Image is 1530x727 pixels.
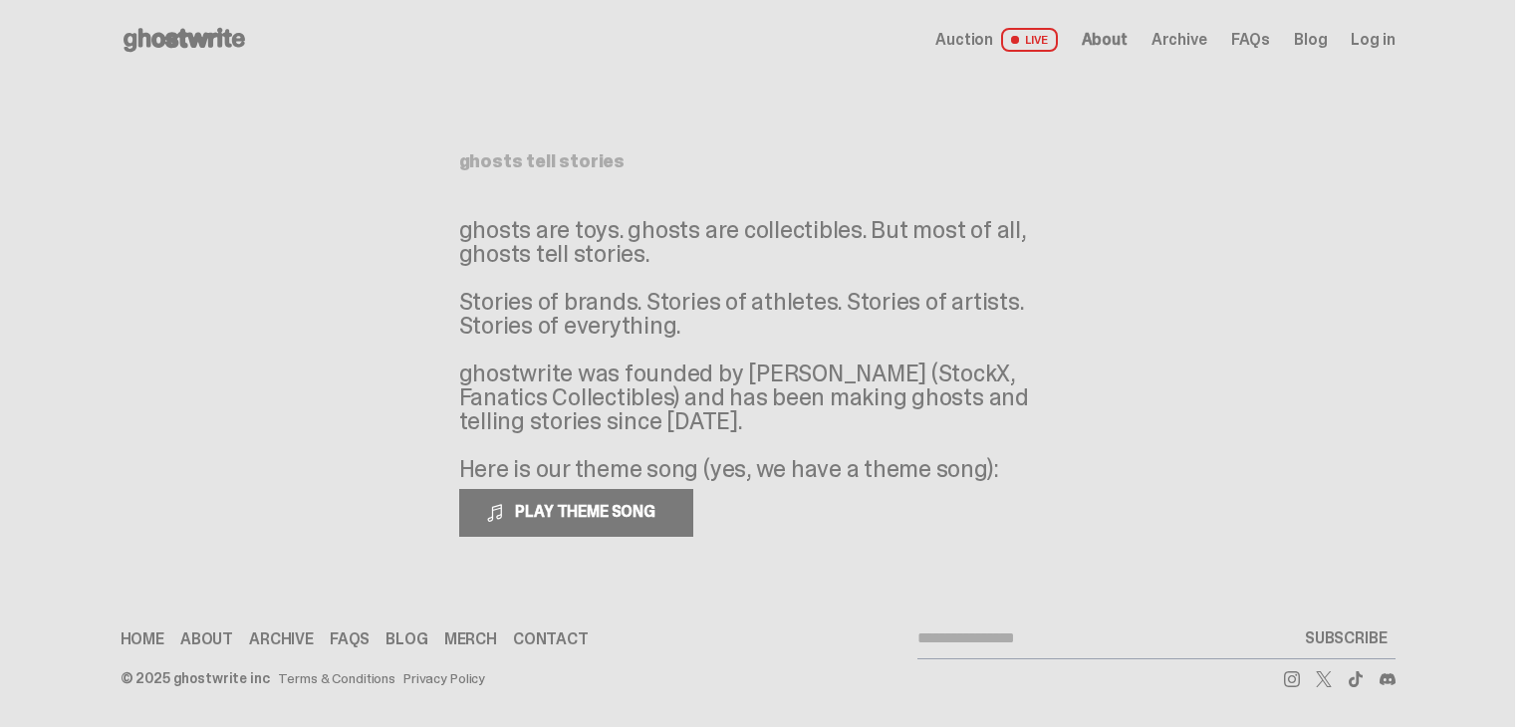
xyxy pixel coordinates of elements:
a: Blog [1294,32,1327,48]
span: PLAY THEME SONG [507,501,667,522]
a: FAQs [330,631,370,647]
a: Auction LIVE [935,28,1057,52]
a: Merch [444,631,497,647]
a: Archive [249,631,314,647]
div: © 2025 ghostwrite inc [121,671,270,685]
a: About [180,631,233,647]
a: Home [121,631,164,647]
button: SUBSCRIBE [1297,618,1396,658]
a: About [1082,32,1128,48]
a: FAQs [1231,32,1270,48]
a: Privacy Policy [403,671,485,685]
span: LIVE [1001,28,1058,52]
a: Log in [1351,32,1395,48]
a: Terms & Conditions [278,671,395,685]
a: Blog [385,631,427,647]
span: Auction [935,32,993,48]
h1: ghosts tell stories [459,152,1057,170]
p: ghosts are toys. ghosts are collectibles. But most of all, ghosts tell stories. Stories of brands... [459,218,1057,481]
a: Archive [1151,32,1207,48]
button: PLAY THEME SONG [459,489,693,537]
a: Contact [513,631,589,647]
